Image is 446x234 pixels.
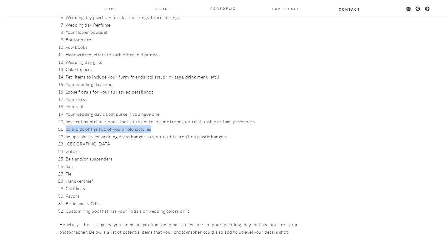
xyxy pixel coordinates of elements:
li: Your dress [66,96,298,103]
a: PORTOFLIO [208,6,239,11]
li: Suit [66,163,298,170]
li: Your veil [66,103,298,110]
li: Pet- items to include your furry friends (collars, drink tags, drink menu, etc.) [66,73,298,81]
li: Your flower bouquet [66,28,298,36]
li: Vow books [66,43,298,51]
li: Tie [66,170,298,178]
li: Belt and/or suspenders [66,155,298,163]
li: Wedding day gifts [66,58,298,66]
li: Custom ring box that has your initials or wedding colors on it [66,207,298,215]
li: Bridal party Gifts [66,200,298,207]
li: Your wedding day shoes [66,81,298,88]
li: Wedding day Perfume [66,21,298,29]
li: watch [66,148,298,155]
a: EXPERIENCE [272,6,295,11]
a: About [155,6,171,11]
li: any sentimental heirlooms that you want to include from your relationship or family members [66,118,298,125]
li: Handwritten letters to each other (old or new) [66,51,298,58]
li: Cake toppers [66,66,298,73]
li: Handkerchief [66,177,298,185]
a: Home [104,6,118,11]
a: Contact [338,7,361,12]
li: Cuff links [66,185,298,192]
li: Loose florals for your full styled detail shot [66,88,298,96]
li: Wedding day jewelry – necklace, earrings, bracelet, rings [66,14,298,21]
li: Favors [66,192,298,200]
li: an upscale styled wedding dress hanger so your outfits aren’t on plastic hangers [66,133,298,140]
li: polaroids of the two of you or old pictures [66,125,298,133]
li: Your wedding day clutch purse if you have one [66,110,298,118]
li: [GEOGRAPHIC_DATA] [66,140,298,148]
li: Boutonniere [66,36,298,43]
